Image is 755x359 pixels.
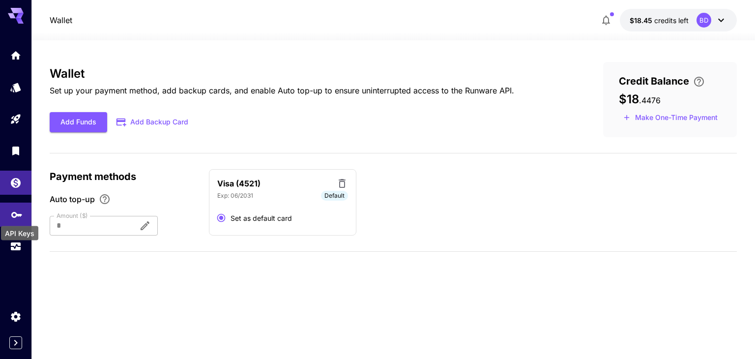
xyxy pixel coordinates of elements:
[50,14,72,26] a: Wallet
[619,74,689,89] span: Credit Balance
[50,67,514,81] h3: Wallet
[50,112,107,132] button: Add Funds
[619,92,639,106] span: $18
[321,191,348,200] span: Default
[50,14,72,26] nav: breadcrumb
[50,169,197,184] p: Payment methods
[639,95,661,105] span: . 4476
[57,211,88,220] label: Amount ($)
[10,240,22,253] div: Usage
[50,85,514,96] p: Set up your payment method, add backup cards, and enable Auto top-up to ensure uninterrupted acce...
[1,226,38,240] div: API Keys
[50,193,95,205] span: Auto top-up
[107,113,199,132] button: Add Backup Card
[630,16,654,25] span: $18.45
[620,9,737,31] button: $18.4476BD
[217,178,261,189] p: Visa (4521)
[10,113,22,125] div: Playground
[217,191,253,200] p: Exp: 06/2031
[10,145,22,157] div: Library
[95,193,115,205] button: Enable Auto top-up to ensure uninterrupted service. We'll automatically bill the chosen amount wh...
[630,15,689,26] div: $18.4476
[654,16,689,25] span: credits left
[10,310,22,323] div: Settings
[10,81,22,93] div: Models
[619,110,722,125] button: Make a one-time, non-recurring payment
[10,49,22,61] div: Home
[231,213,292,223] span: Set as default card
[689,76,709,88] button: Enter your card details and choose an Auto top-up amount to avoid service interruptions. We'll au...
[11,206,23,218] div: API Keys
[697,13,711,28] div: BD
[10,174,22,186] div: Wallet
[9,336,22,349] button: Expand sidebar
